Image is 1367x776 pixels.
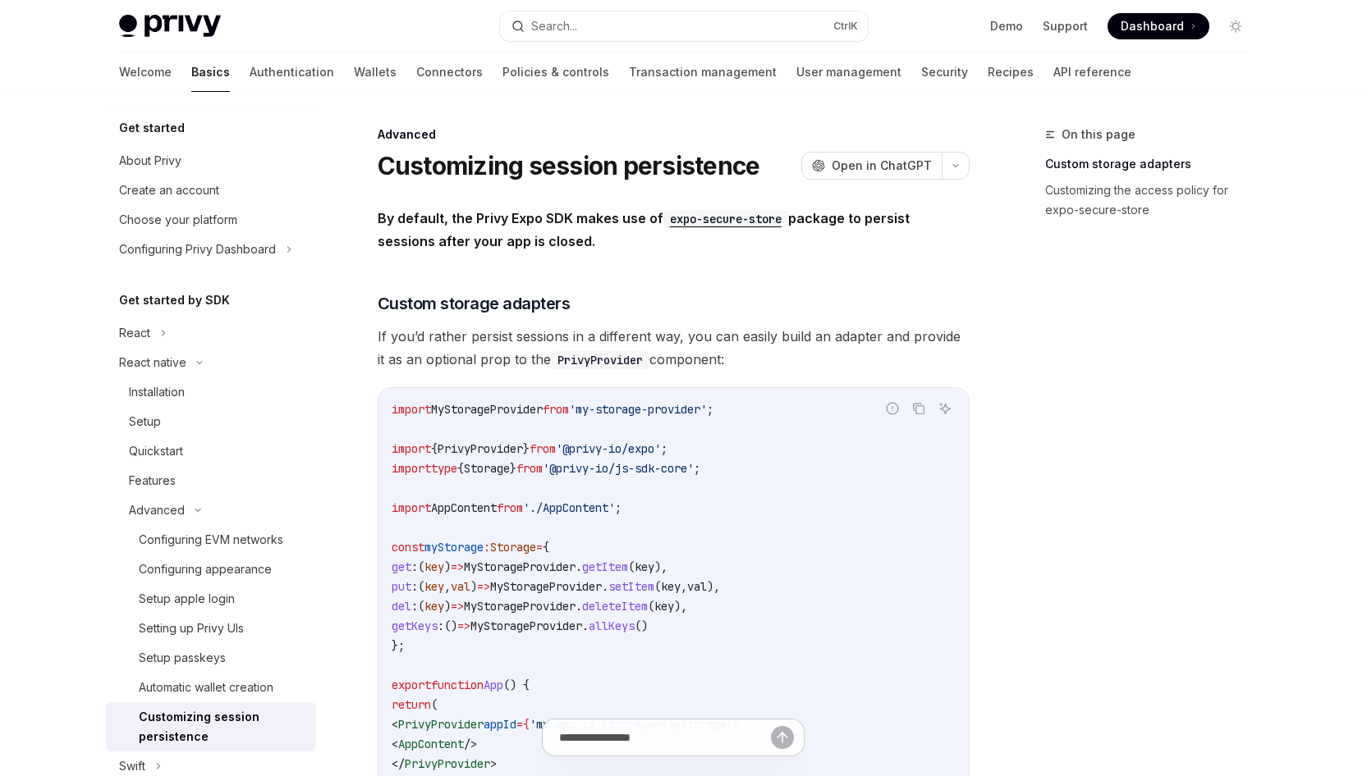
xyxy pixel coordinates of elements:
[119,52,172,92] a: Welcome
[589,619,635,633] span: allKeys
[687,579,707,594] span: val
[654,579,661,594] span: (
[411,559,418,574] span: :
[921,52,968,92] a: Security
[477,579,490,594] span: =>
[431,402,543,417] span: MyStorageProvider
[531,16,577,36] div: Search...
[833,20,858,33] span: Ctrl K
[674,599,687,614] span: ),
[119,15,221,38] img: light logo
[628,559,635,574] span: (
[418,579,424,594] span: (
[139,589,235,609] div: Setup apple login
[418,599,424,614] span: (
[431,500,497,515] span: AppContent
[378,126,970,143] div: Advanced
[119,323,150,343] div: React
[424,599,444,614] span: key
[661,441,667,456] span: ;
[106,584,316,614] a: Setup apple login
[503,678,530,692] span: () {
[392,678,431,692] span: export
[629,52,777,92] a: Transaction management
[392,402,431,417] span: import
[444,579,451,594] span: ,
[602,579,608,594] span: .
[1045,177,1262,223] a: Customizing the access policy for expo-secure-store
[648,599,654,614] span: (
[416,52,483,92] a: Connectors
[1062,125,1135,144] span: On this page
[608,579,654,594] span: setItem
[139,559,272,579] div: Configuring appearance
[392,461,431,476] span: import
[523,441,530,456] span: }
[119,290,230,310] h5: Get started by SDK
[1108,13,1209,39] a: Dashboard
[392,619,438,633] span: getKeys
[457,461,464,476] span: {
[556,441,661,456] span: '@privy-io/expo'
[119,240,276,259] div: Configuring Privy Dashboard
[484,678,503,692] span: App
[392,500,431,515] span: import
[771,726,794,749] button: Send message
[832,157,932,174] span: Open in ChatGPT
[576,559,582,574] span: .
[418,559,424,574] span: (
[431,441,438,456] span: {
[543,402,569,417] span: from
[129,500,185,520] div: Advanced
[510,461,516,476] span: }
[990,18,1023,34] a: Demo
[497,500,523,515] span: from
[139,530,283,550] div: Configuring EVM networks
[106,555,316,584] a: Configuring appearance
[129,412,161,431] div: Setup
[119,151,181,171] div: About Privy
[536,540,543,555] span: =
[464,559,576,574] span: MyStorageProvider
[523,500,615,515] span: './AppContent'
[663,210,788,228] code: expo-secure-store
[934,398,956,419] button: Ask AI
[444,619,457,633] span: ()
[106,436,316,466] a: Quickstart
[438,441,523,456] span: PrivyProvider
[431,697,438,712] span: (
[129,382,185,402] div: Installation
[464,599,576,614] span: MyStorageProvider
[707,579,720,594] span: ),
[191,52,230,92] a: Basics
[106,466,316,495] a: Features
[451,599,464,614] span: =>
[530,441,556,456] span: from
[411,599,418,614] span: :
[635,619,648,633] span: ()
[576,599,582,614] span: .
[516,461,543,476] span: from
[106,702,316,751] a: Customizing session persistence
[129,471,176,491] div: Features
[250,52,334,92] a: Authentication
[694,461,700,476] span: ;
[438,619,444,633] span: :
[139,707,306,746] div: Customizing session persistence
[411,579,418,594] span: :
[139,619,244,638] div: Setting up Privy UIs
[106,146,316,176] a: About Privy
[707,402,713,417] span: ;
[1223,13,1249,39] button: Toggle dark mode
[106,377,316,407] a: Installation
[392,697,431,712] span: return
[378,210,910,249] strong: By default, the Privy Expo SDK makes use of package to persist sessions after your app is closed.
[654,599,674,614] span: key
[424,540,484,555] span: myStorage
[106,407,316,436] a: Setup
[464,461,510,476] span: Storage
[1043,18,1088,34] a: Support
[654,559,667,574] span: ),
[392,599,411,614] span: del
[106,525,316,555] a: Configuring EVM networks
